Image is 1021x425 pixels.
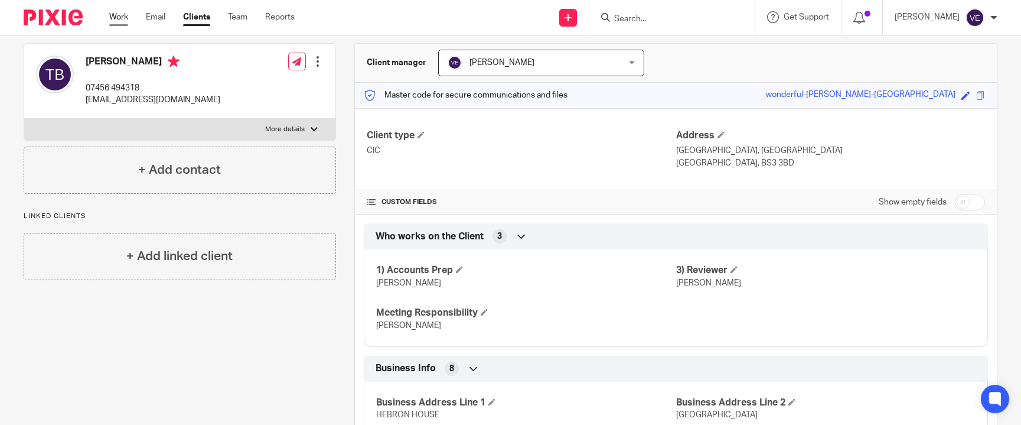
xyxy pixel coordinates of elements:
[965,8,984,27] img: svg%3E
[676,397,976,409] h4: Business Address Line 2
[265,125,305,134] p: More details
[86,94,220,106] p: [EMAIL_ADDRESS][DOMAIN_NAME]
[497,231,502,242] span: 3
[265,11,295,23] a: Reports
[367,197,676,207] h4: CUSTOM FIELDS
[676,279,741,287] span: [PERSON_NAME]
[228,11,247,23] a: Team
[376,231,484,243] span: Who works on the Client
[126,247,233,265] h4: + Add linked client
[676,264,976,277] h4: 3) Reviewer
[183,11,210,23] a: Clients
[676,129,985,142] h4: Address
[367,145,676,157] p: CIC
[376,307,676,319] h4: Meeting Responsibility
[376,279,441,287] span: [PERSON_NAME]
[367,129,676,142] h4: Client type
[86,56,220,70] h4: [PERSON_NAME]
[676,145,985,157] p: [GEOGRAPHIC_DATA], [GEOGRAPHIC_DATA]
[376,322,441,330] span: [PERSON_NAME]
[376,397,676,409] h4: Business Address Line 1
[86,82,220,94] p: 07456 494318
[376,362,436,375] span: Business Info
[784,13,829,21] span: Get Support
[168,56,180,67] i: Primary
[109,11,128,23] a: Work
[469,59,534,67] span: [PERSON_NAME]
[376,264,676,277] h4: 1) Accounts Prep
[676,411,758,419] span: [GEOGRAPHIC_DATA]
[676,157,985,169] p: [GEOGRAPHIC_DATA], BS3 3BD
[138,161,221,179] h4: + Add contact
[24,212,336,221] p: Linked clients
[24,9,83,25] img: Pixie
[364,89,567,101] p: Master code for secure communications and files
[146,11,165,23] a: Email
[448,56,462,70] img: svg%3E
[36,56,74,93] img: svg%3E
[895,11,960,23] p: [PERSON_NAME]
[449,363,454,375] span: 8
[376,411,439,419] span: HEBRON HOUSE
[367,57,426,69] h3: Client manager
[613,14,719,25] input: Search
[879,196,947,208] label: Show empty fields
[766,89,955,102] div: wonderful-[PERSON_NAME]-[GEOGRAPHIC_DATA]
